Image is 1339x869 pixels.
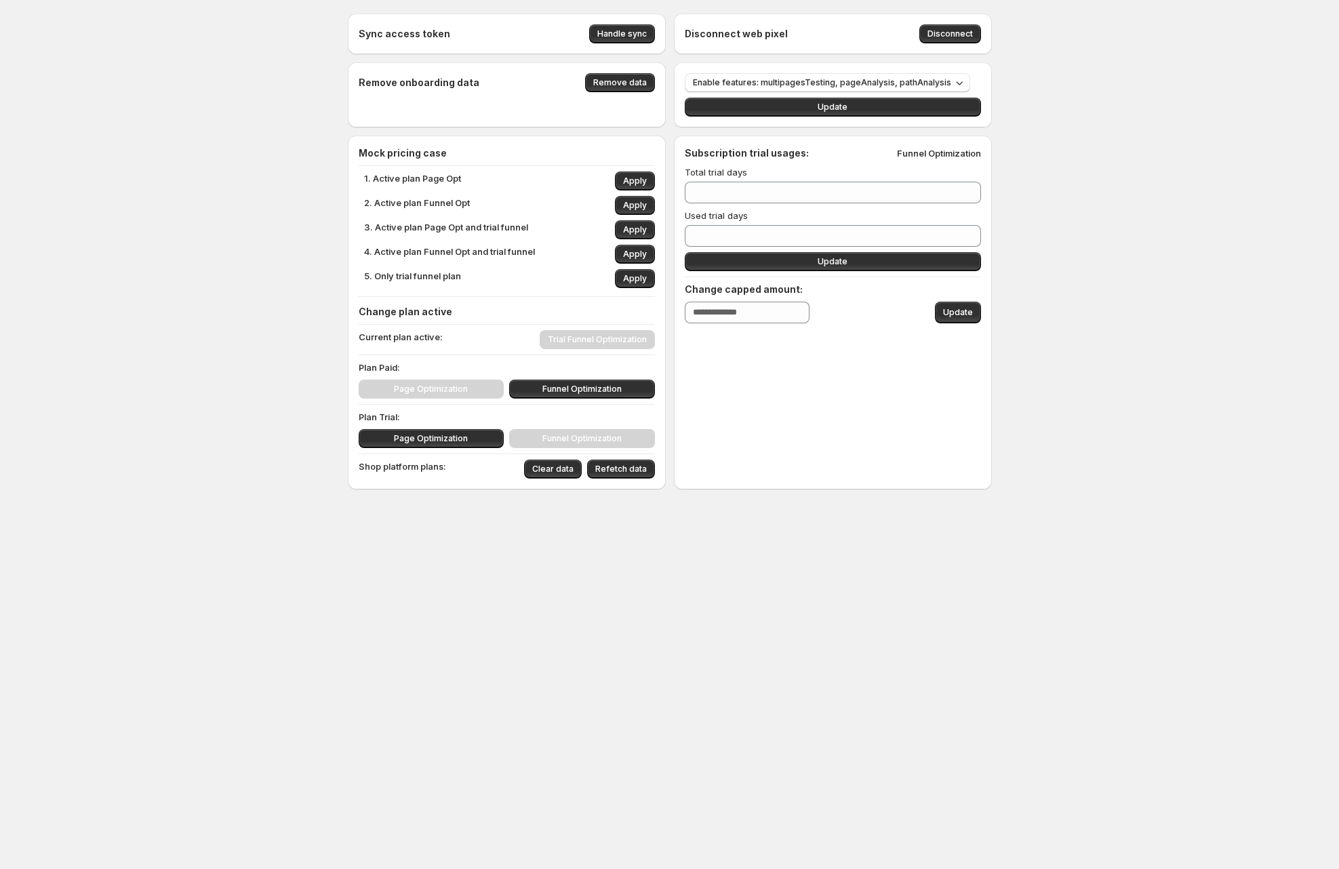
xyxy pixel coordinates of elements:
[394,433,468,444] span: Page Optimization
[359,76,479,89] h4: Remove onboarding data
[542,384,622,395] span: Funnel Optimization
[623,200,647,211] span: Apply
[615,269,655,288] button: Apply
[685,98,981,117] button: Update
[935,302,981,323] button: Update
[359,460,446,479] p: Shop platform plans:
[364,245,535,264] p: 4. Active plan Funnel Opt and trial funnel
[587,460,655,479] button: Refetch data
[685,146,809,160] h4: Subscription trial usages:
[685,167,747,178] span: Total trial days
[685,252,981,271] button: Update
[919,24,981,43] button: Disconnect
[615,196,655,215] button: Apply
[897,146,981,160] p: Funnel Optimization
[589,24,655,43] button: Handle sync
[364,220,528,239] p: 3. Active plan Page Opt and trial funnel
[685,283,981,296] h4: Change capped amount:
[509,380,655,399] button: Funnel Optimization
[585,73,655,92] button: Remove data
[615,220,655,239] button: Apply
[359,410,655,424] p: Plan Trial:
[364,171,461,190] p: 1. Active plan Page Opt
[364,269,461,288] p: 5. Only trial funnel plan
[623,249,647,260] span: Apply
[623,224,647,235] span: Apply
[685,27,788,41] h4: Disconnect web pixel
[685,73,970,92] button: Enable features: multipagesTesting, pageAnalysis, pathAnalysis
[359,305,655,319] h4: Change plan active
[364,196,470,215] p: 2. Active plan Funnel Opt
[615,171,655,190] button: Apply
[359,146,655,160] h4: Mock pricing case
[532,464,574,474] span: Clear data
[927,28,973,39] span: Disconnect
[359,330,443,349] p: Current plan active:
[595,464,647,474] span: Refetch data
[593,77,647,88] span: Remove data
[818,102,847,113] span: Update
[693,77,951,88] span: Enable features: multipagesTesting, pageAnalysis, pathAnalysis
[623,273,647,284] span: Apply
[943,307,973,318] span: Update
[615,245,655,264] button: Apply
[524,460,582,479] button: Clear data
[359,361,655,374] p: Plan Paid:
[359,429,504,448] button: Page Optimization
[818,256,847,267] span: Update
[597,28,647,39] span: Handle sync
[359,27,450,41] h4: Sync access token
[685,210,748,221] span: Used trial days
[623,176,647,186] span: Apply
